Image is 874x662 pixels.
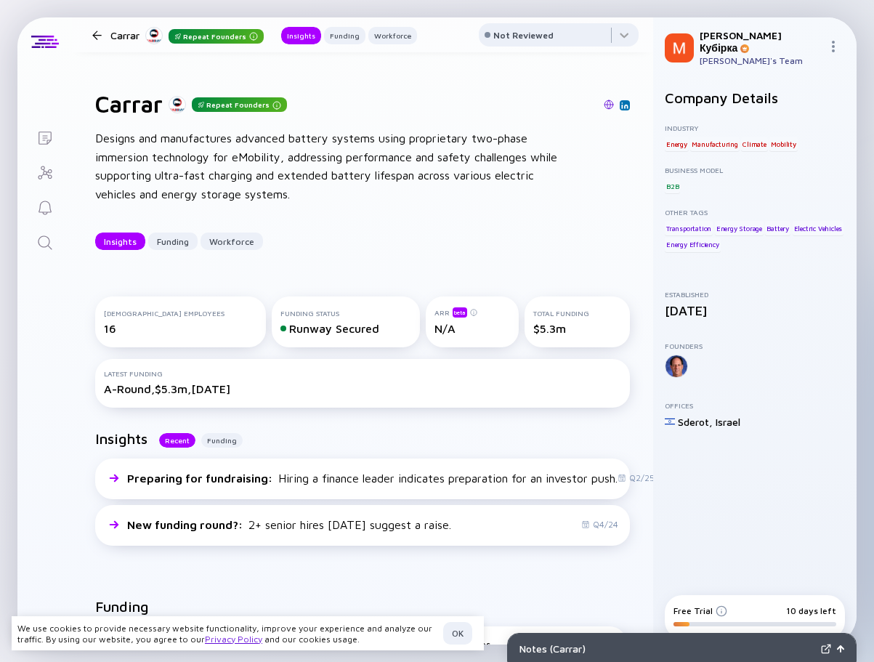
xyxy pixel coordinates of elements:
div: Electric Vehicles [793,221,844,235]
button: OK [443,622,472,645]
img: Israel Flag [665,416,675,427]
div: Repeat Founders [169,29,264,44]
div: Not Reviewed [493,30,554,41]
div: Battery [765,221,790,235]
span: New funding round? : [127,518,246,531]
button: Workforce [368,27,417,44]
div: Q4/24 [581,519,618,530]
div: N/A [434,322,510,335]
div: Established [665,290,845,299]
button: Recent [159,433,195,448]
button: Workforce [201,233,263,250]
img: Menu [828,41,839,52]
div: 10 days left [786,605,836,616]
div: Workforce [368,28,417,43]
span: Preparing for fundraising : [127,472,275,485]
div: Energy [665,137,689,151]
div: 2+ senior hires [DATE] suggest a raise. [127,518,451,531]
button: Insights [281,27,321,44]
div: Industry [665,124,845,132]
div: Business Model [665,166,845,174]
div: Mobility [769,137,797,151]
div: $5.3m [533,322,622,335]
div: [PERSON_NAME] Кубірка [700,29,822,54]
a: Privacy Policy [205,634,262,645]
div: Other Tags [665,208,845,217]
a: Lists [17,119,72,154]
button: Funding [324,27,365,44]
div: [DEMOGRAPHIC_DATA] Employees [104,309,257,318]
div: Carrar [110,26,264,44]
div: Free Trial [673,605,727,616]
div: [DATE] [665,303,845,318]
div: B2B [665,179,680,193]
div: Workforce [201,230,263,253]
div: Manufacturing [690,137,739,151]
div: Founders [665,342,845,350]
div: Climate [741,137,768,151]
div: [PERSON_NAME]'s Team [700,55,822,66]
img: Carrar Website [604,100,614,110]
h2: Company Details [665,89,845,106]
button: Funding [148,233,198,250]
img: Open Notes [837,645,844,653]
div: Hiring a finance leader indicates preparation for an investor push. [127,472,618,485]
div: Energy Storage [715,221,764,235]
div: Offices [665,401,845,410]
div: Transportation [665,221,713,235]
h2: Insights [95,430,147,447]
div: ARR [434,307,510,318]
a: Investor Map [17,154,72,189]
button: Insights [95,233,145,250]
a: Reminders [17,189,72,224]
img: Carrar Linkedin Page [621,102,628,109]
div: Sderot , [678,416,713,428]
div: Total Funding [533,309,622,318]
div: Funding Status [280,309,412,318]
div: Latest Funding [104,369,621,378]
div: beta [453,307,467,318]
img: Микола Profile Picture [665,33,694,62]
div: 16 [104,322,257,335]
div: Energy Efficiency [665,238,721,252]
div: Insights [281,28,321,43]
button: Funding [201,433,243,448]
div: Runway Secured [280,322,412,335]
div: Funding [324,28,365,43]
div: We use cookies to provide necessary website functionality, improve your experience and analyze ou... [17,623,437,645]
div: Funding [148,230,198,253]
div: Notes ( Carrar ) [519,642,815,655]
h2: Funding [95,598,149,615]
img: Expand Notes [821,644,831,654]
div: Q2/25 [618,472,655,483]
div: A-Round, $5.3m, [DATE] [104,382,621,395]
div: Insights [95,230,145,253]
div: Repeat Founders [192,97,287,112]
div: Designs and manufactures advanced battery systems using proprietary two-phase immersion technolog... [95,129,560,203]
div: Israel [716,416,740,428]
a: Search [17,224,72,259]
h1: Carrar [95,90,163,118]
